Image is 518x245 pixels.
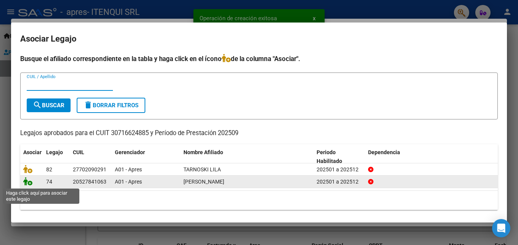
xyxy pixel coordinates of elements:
span: CUIL [73,149,84,155]
datatable-header-cell: Gerenciador [112,144,180,169]
datatable-header-cell: Nombre Afiliado [180,144,314,169]
h4: Busque el afiliado correspondiente en la tabla y haga click en el ícono de la columna "Asociar". [20,54,498,64]
p: Legajos aprobados para el CUIT 30716624885 y Período de Prestación 202509 [20,129,498,138]
span: A01 - Apres [115,166,142,172]
span: Periodo Habilitado [317,149,342,164]
datatable-header-cell: Dependencia [365,144,498,169]
span: Borrar Filtros [84,102,138,109]
span: GARCIA BENJAMIN EZEQUIEL [183,179,224,185]
div: 20527841063 [73,177,106,186]
button: Buscar [27,98,71,112]
span: A01 - Apres [115,179,142,185]
mat-icon: search [33,100,42,110]
div: 2 registros [20,191,498,210]
div: 202501 a 202512 [317,165,362,174]
span: Legajo [46,149,63,155]
div: 27702090291 [73,165,106,174]
datatable-header-cell: CUIL [70,144,112,169]
div: 202501 a 202512 [317,177,362,186]
datatable-header-cell: Asociar [20,144,43,169]
span: Asociar [23,149,42,155]
span: Gerenciador [115,149,145,155]
datatable-header-cell: Periodo Habilitado [314,144,365,169]
div: Open Intercom Messenger [492,219,510,237]
span: Dependencia [368,149,400,155]
span: 74 [46,179,52,185]
span: Nombre Afiliado [183,149,223,155]
button: Borrar Filtros [77,98,145,113]
span: Buscar [33,102,64,109]
datatable-header-cell: Legajo [43,144,70,169]
span: 82 [46,166,52,172]
h2: Asociar Legajo [20,32,498,46]
span: TARNOSKI LILA [183,166,221,172]
mat-icon: delete [84,100,93,110]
